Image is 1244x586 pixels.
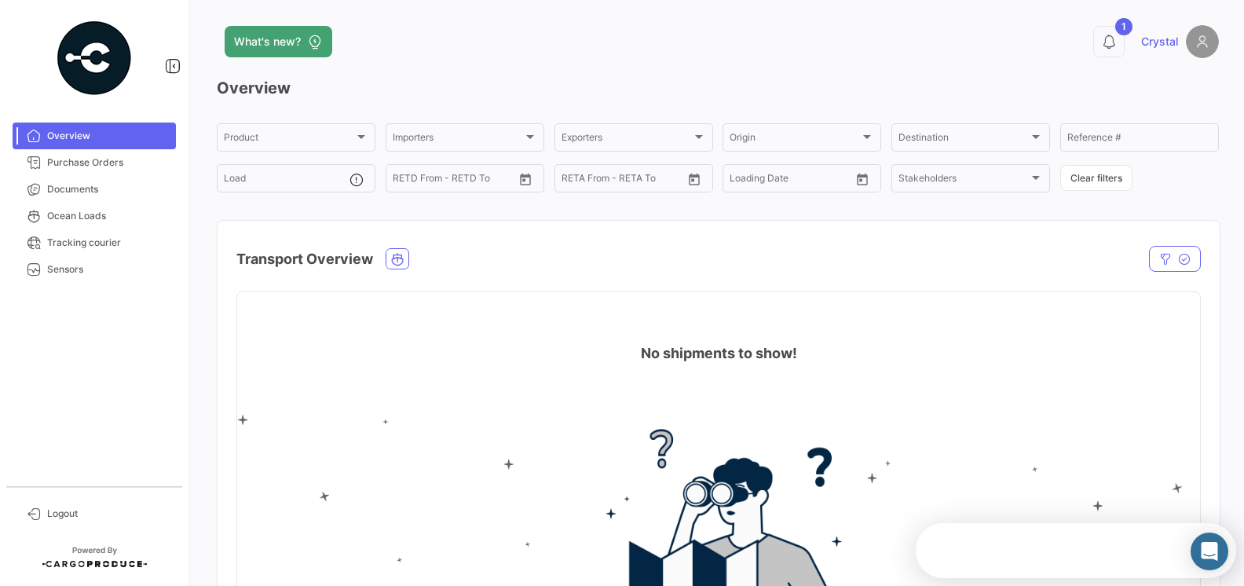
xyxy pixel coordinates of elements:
button: What's new? [225,26,332,57]
iframe: Intercom live chat discovery launcher [916,523,1236,578]
button: Open calendar [682,167,706,191]
button: Ocean [386,249,408,269]
a: Documents [13,176,176,203]
input: From [562,175,584,186]
h3: Overview [217,77,1219,99]
span: Product [224,134,354,145]
a: Ocean Loads [13,203,176,229]
h4: Transport Overview [236,248,373,270]
button: Open calendar [851,167,874,191]
span: Ocean Loads [47,209,170,223]
span: Sensors [47,262,170,277]
button: Clear filters [1060,165,1132,191]
span: Origin [730,134,860,145]
span: Purchase Orders [47,156,170,170]
button: Open calendar [514,167,537,191]
input: From [730,175,752,186]
input: To [763,175,820,186]
span: Overview [47,129,170,143]
span: What's new? [234,34,301,49]
h4: No shipments to show! [641,342,797,364]
a: Tracking courier [13,229,176,256]
input: From [393,175,415,186]
a: Sensors [13,256,176,283]
span: Stakeholders [898,175,1029,186]
span: Exporters [562,134,692,145]
div: Abrir Intercom Messenger [1191,533,1228,570]
span: Documents [47,182,170,196]
a: Overview [13,123,176,149]
img: placeholder-user.png [1186,25,1219,58]
span: Logout [47,507,170,521]
input: To [426,175,483,186]
input: To [595,175,652,186]
a: Purchase Orders [13,149,176,176]
img: powered-by.png [55,19,134,97]
span: Crystal [1141,34,1178,49]
span: Importers [393,134,523,145]
span: Tracking courier [47,236,170,250]
span: Destination [898,134,1029,145]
